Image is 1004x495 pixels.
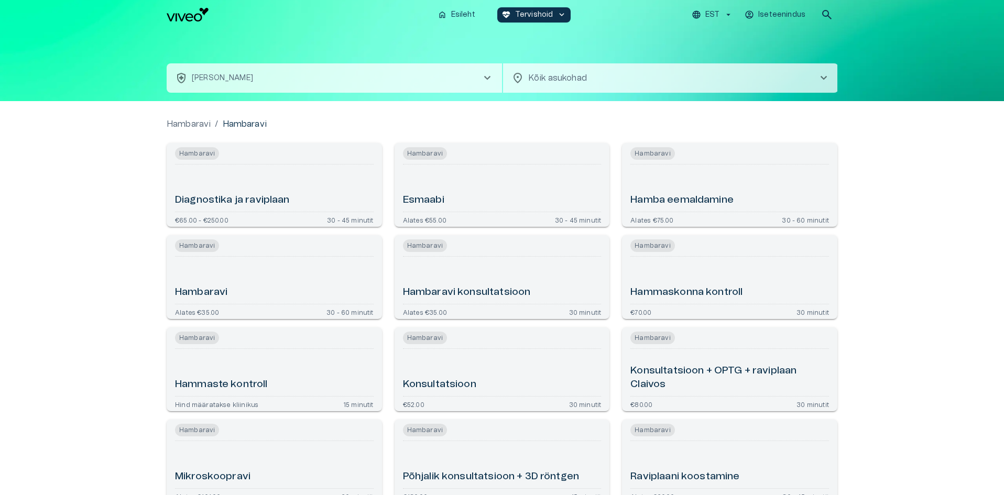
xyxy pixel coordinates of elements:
span: Hambaravi [403,332,447,344]
p: Alates €75.00 [630,216,673,223]
p: Esileht [451,9,475,20]
span: location_on [511,72,524,84]
button: EST [690,7,735,23]
span: Hambaravi [403,424,447,436]
p: Kõik asukohad [528,72,801,84]
a: Open service booking details [395,143,610,227]
p: €65.00 - €250.00 [175,216,228,223]
span: search [821,8,833,21]
p: €52.00 [403,401,424,407]
span: ecg_heart [501,10,511,19]
p: Hambaravi [223,118,267,130]
h6: Mikroskoopravi [175,470,250,484]
h6: Diagnostika ja raviplaan [175,193,290,207]
p: 30 - 45 minutit [555,216,602,223]
span: Hambaravi [630,239,674,252]
span: health_and_safety [175,72,188,84]
p: 30 minutit [569,309,602,315]
span: Hambaravi [175,332,219,344]
span: Hambaravi [175,239,219,252]
h6: Hammaskonna kontroll [630,285,743,300]
p: €70.00 [630,309,651,315]
p: Alates €35.00 [403,309,447,315]
p: 30 minutit [569,401,602,407]
span: Hambaravi [630,424,674,436]
a: Open service booking details [167,143,382,227]
button: ecg_heartTervishoidkeyboard_arrow_down [497,7,571,23]
a: Open service booking details [395,235,610,319]
h6: Konsultatsioon [403,378,476,392]
a: Open service booking details [167,327,382,411]
a: Navigate to homepage [167,8,429,21]
a: Open service booking details [167,235,382,319]
p: / [215,118,218,130]
p: Iseteenindus [758,9,805,20]
a: Open service booking details [622,327,837,411]
p: Alates €55.00 [403,216,446,223]
p: 30 - 60 minutit [326,309,374,315]
p: Tervishoid [515,9,553,20]
h6: Raviplaani koostamine [630,470,739,484]
p: 30 - 45 minutit [327,216,374,223]
img: Viveo logo [167,8,209,21]
h6: Hamba eemaldamine [630,193,734,207]
p: 30 - 60 minutit [782,216,829,223]
p: [PERSON_NAME] [192,73,253,84]
h6: Hambaravi [175,285,227,300]
p: Alates €35.00 [175,309,219,315]
h6: Konsultatsioon + OPTG + raviplaan Claivos [630,364,829,392]
span: Hambaravi [630,332,674,344]
button: homeEsileht [433,7,481,23]
h6: Esmaabi [403,193,444,207]
span: keyboard_arrow_down [557,10,566,19]
p: EST [705,9,719,20]
h6: Hammaste kontroll [175,378,268,392]
a: Open service booking details [395,327,610,411]
span: Hambaravi [403,239,447,252]
p: 15 minutit [343,401,374,407]
p: €80.00 [630,401,652,407]
span: Hambaravi [175,147,219,160]
p: 30 minutit [796,401,829,407]
span: home [438,10,447,19]
a: Open service booking details [622,235,837,319]
h6: Põhjalik konsultatsioon + 3D röntgen [403,470,579,484]
a: Hambaravi [167,118,211,130]
button: open search modal [816,4,837,25]
button: health_and_safety[PERSON_NAME]chevron_right [167,63,502,93]
a: Open service booking details [622,143,837,227]
span: chevron_right [481,72,494,84]
span: Hambaravi [403,147,447,160]
p: Hind määratakse kliinikus [175,401,258,407]
span: Hambaravi [175,424,219,436]
button: Iseteenindus [743,7,808,23]
span: chevron_right [817,72,830,84]
span: Hambaravi [630,147,674,160]
h6: Hambaravi konsultatsioon [403,285,531,300]
p: 30 minutit [796,309,829,315]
